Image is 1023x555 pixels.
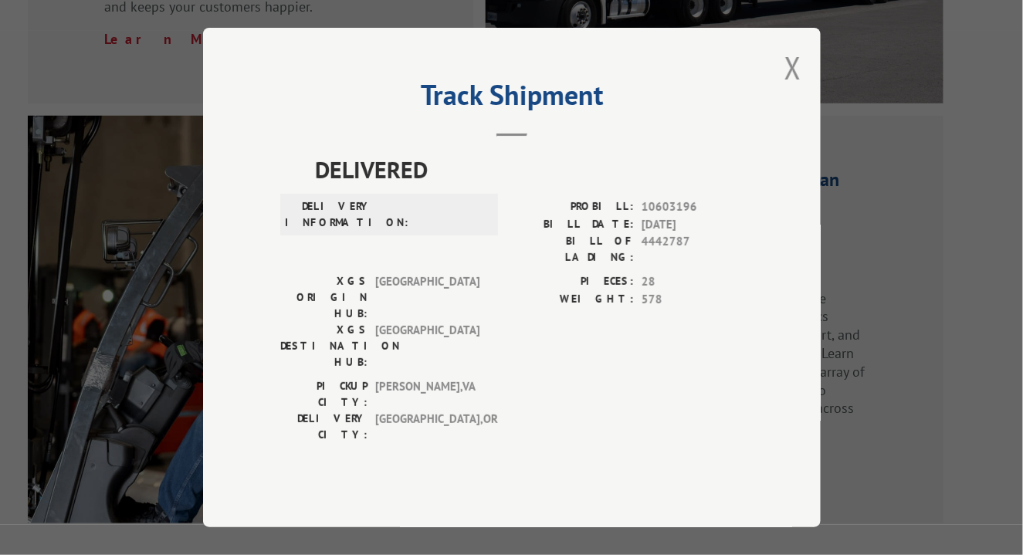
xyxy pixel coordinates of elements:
label: WEIGHT: [512,291,634,309]
label: DELIVERY CITY: [280,411,368,443]
label: PICKUP CITY: [280,378,368,411]
span: 4442787 [642,233,744,266]
label: XGS ORIGIN HUB: [280,273,368,322]
label: BILL OF LADING: [512,233,634,266]
span: [PERSON_NAME] , VA [375,378,479,411]
span: 578 [642,291,744,309]
span: [GEOGRAPHIC_DATA] [375,322,479,371]
span: 10603196 [642,198,744,216]
span: [GEOGRAPHIC_DATA] , OR [375,411,479,443]
span: [DATE] [642,216,744,234]
label: XGS DESTINATION HUB: [280,322,368,371]
label: PIECES: [512,273,634,291]
span: [GEOGRAPHIC_DATA] [375,273,479,322]
span: DELIVERED [315,152,744,187]
span: 28 [642,273,744,291]
button: Close modal [784,47,801,88]
label: DELIVERY INFORMATION: [285,198,372,231]
h2: Track Shipment [280,84,744,113]
label: PROBILL: [512,198,634,216]
label: BILL DATE: [512,216,634,234]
